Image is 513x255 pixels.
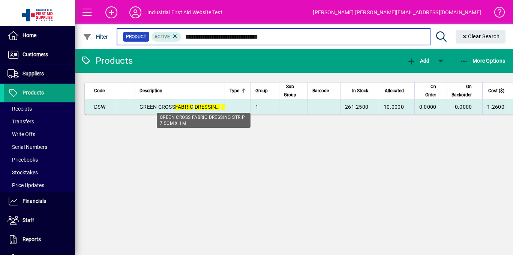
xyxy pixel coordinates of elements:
button: More Options [458,54,507,67]
span: Group [255,87,268,95]
span: Receipts [7,106,32,112]
button: Clear [456,30,506,43]
button: Profile [123,6,147,19]
span: Stocktakes [7,169,38,175]
div: Products [81,55,133,67]
span: Home [22,32,36,38]
span: 1 [255,104,258,110]
a: Financials [4,192,75,211]
span: Type [229,87,239,95]
span: Barcode [312,87,329,95]
span: In Stock [352,87,368,95]
a: Staff [4,211,75,230]
a: Serial Numbers [4,141,75,153]
a: Home [4,26,75,45]
span: Cost ($) [488,87,504,95]
em: STRIP [221,104,236,110]
button: Add [405,54,431,67]
span: Clear Search [462,33,500,39]
span: Products [22,90,44,96]
span: Active [154,34,170,39]
em: DRESSING [195,104,220,110]
span: Code [94,87,105,95]
button: Filter [81,30,110,43]
span: 10.0000 [384,104,404,110]
button: Add [99,6,123,19]
a: Knowledge Base [489,1,504,26]
a: Write Offs [4,128,75,141]
em: FABRIC [175,104,193,110]
span: Financials [22,198,46,204]
div: In Stock [345,87,375,95]
span: Customers [22,51,48,57]
span: Allocated [385,87,404,95]
span: Sub Group [284,82,296,99]
div: Industrial First Aid Website Test [147,6,222,18]
a: Customers [4,45,75,64]
div: Description [139,87,220,95]
span: Add [407,58,429,64]
div: On Backorder [451,82,478,99]
span: Serial Numbers [7,144,47,150]
mat-chip: Activation Status: Active [151,32,181,42]
span: Suppliers [22,70,44,76]
div: Group [255,87,274,95]
span: DSW [94,104,105,110]
span: Reports [22,236,41,242]
span: Staff [22,217,34,223]
a: Reports [4,230,75,249]
a: Stocktakes [4,166,75,179]
span: 0.0000 [455,104,472,110]
span: On Backorder [451,82,472,99]
span: Price Updates [7,182,44,188]
span: Write Offs [7,131,35,137]
span: Description [139,87,162,95]
span: Transfers [7,118,34,124]
span: GREEN CROSS [139,104,267,110]
span: 0.0000 [419,104,436,110]
span: On Order [419,82,436,99]
div: Sub Group [284,82,303,99]
td: 1.2600 [482,99,509,114]
span: Product [126,33,146,40]
a: Suppliers [4,64,75,83]
a: Pricebooks [4,153,75,166]
a: Price Updates [4,179,75,192]
span: More Options [460,58,505,64]
div: Code [94,87,111,95]
span: Pricebooks [7,157,38,163]
div: Type [229,87,246,95]
a: Transfers [4,115,75,128]
div: Barcode [312,87,336,95]
div: [PERSON_NAME] [PERSON_NAME][EMAIL_ADDRESS][DOMAIN_NAME] [313,6,481,18]
div: GREEN CROSS FABRIC DRESSING STRIP 7.5CM X 1M [157,113,250,128]
span: 261.2500 [345,104,368,110]
div: Allocated [384,87,411,95]
span: Filter [83,34,108,40]
div: On Order [419,82,443,99]
a: Receipts [4,102,75,115]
